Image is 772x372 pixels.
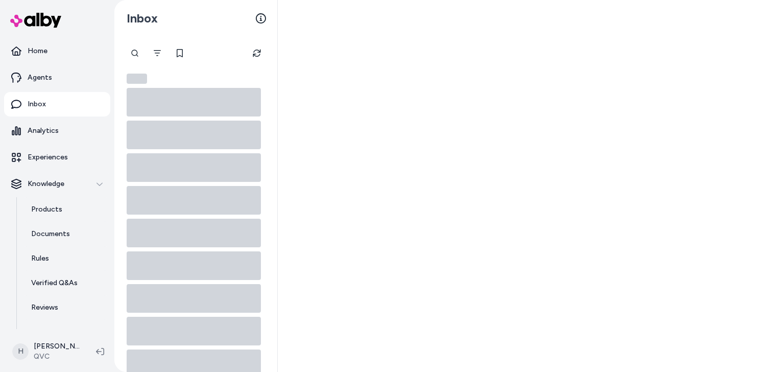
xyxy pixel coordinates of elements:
button: Knowledge [4,172,110,196]
a: Verified Q&As [21,271,110,295]
span: QVC [34,352,80,362]
p: Survey Questions [31,327,90,337]
p: Experiences [28,152,68,162]
a: Documents [21,222,110,246]
a: Agents [4,65,110,90]
p: Documents [31,229,70,239]
h2: Inbox [127,11,158,26]
a: Inbox [4,92,110,117]
p: Products [31,204,62,215]
a: Survey Questions [21,320,110,344]
a: Rules [21,246,110,271]
p: Knowledge [28,179,64,189]
span: H [12,343,29,360]
p: Analytics [28,126,59,136]
p: Agents [28,73,52,83]
p: Inbox [28,99,46,109]
a: Analytics [4,119,110,143]
p: [PERSON_NAME] [34,341,80,352]
a: Home [4,39,110,63]
p: Verified Q&As [31,278,78,288]
p: Rules [31,253,49,264]
button: Refresh [247,43,267,63]
img: alby Logo [10,13,61,28]
p: Reviews [31,303,58,313]
a: Reviews [21,295,110,320]
button: Filter [147,43,167,63]
p: Home [28,46,47,56]
a: Products [21,197,110,222]
button: H[PERSON_NAME]QVC [6,335,88,368]
a: Experiences [4,145,110,170]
